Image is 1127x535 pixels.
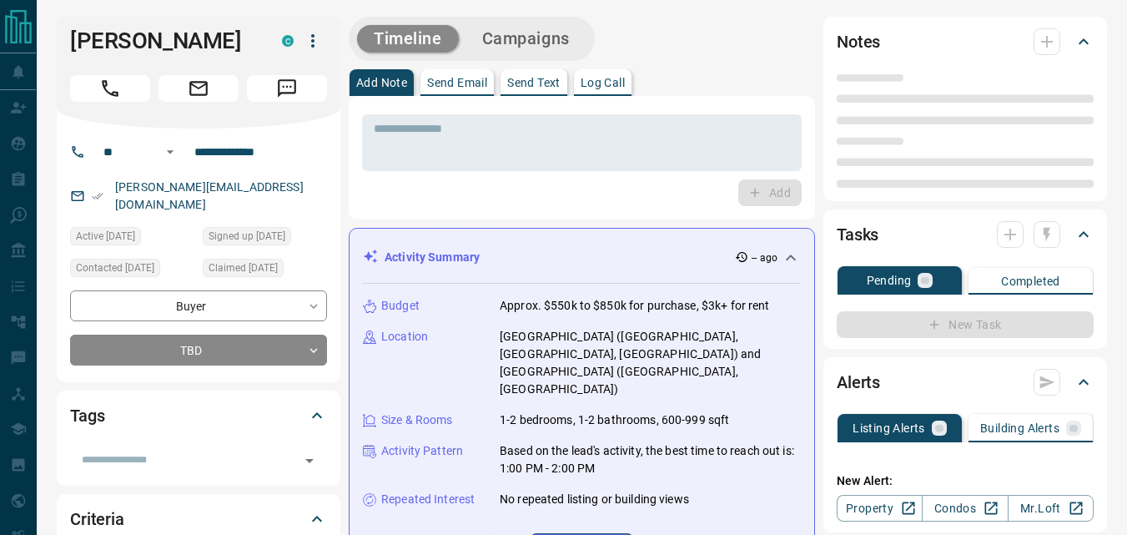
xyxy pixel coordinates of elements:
[500,328,801,398] p: [GEOGRAPHIC_DATA] ([GEOGRAPHIC_DATA], [GEOGRAPHIC_DATA], [GEOGRAPHIC_DATA]) and [GEOGRAPHIC_DATA]...
[465,25,586,53] button: Campaigns
[381,411,453,429] p: Size & Rooms
[837,221,878,248] h2: Tasks
[500,297,770,315] p: Approx. $550k to $850k for purchase, $3k+ for rent
[385,249,480,266] p: Activity Summary
[70,396,327,436] div: Tags
[867,275,912,286] p: Pending
[76,228,135,245] span: Active [DATE]
[1001,275,1060,287] p: Completed
[158,75,239,102] span: Email
[381,297,420,315] p: Budget
[356,77,407,88] p: Add Note
[837,362,1094,402] div: Alerts
[837,369,880,396] h2: Alerts
[282,35,294,47] div: condos.ca
[507,77,561,88] p: Send Text
[853,422,925,434] p: Listing Alerts
[70,506,124,532] h2: Criteria
[298,449,321,472] button: Open
[70,335,327,366] div: TBD
[837,472,1094,490] p: New Alert:
[500,491,689,508] p: No repeated listing or building views
[922,495,1008,522] a: Condos
[70,75,150,102] span: Call
[837,495,923,522] a: Property
[160,142,180,162] button: Open
[76,260,154,276] span: Contacted [DATE]
[357,25,459,53] button: Timeline
[363,242,801,273] div: Activity Summary-- ago
[752,250,777,265] p: -- ago
[427,77,487,88] p: Send Email
[203,227,327,250] div: Thu Oct 22 2020
[92,190,103,202] svg: Email Verified
[209,260,278,276] span: Claimed [DATE]
[381,491,475,508] p: Repeated Interest
[70,227,194,250] div: Fri Oct 10 2025
[837,215,1094,255] div: Tasks
[70,290,327,321] div: Buyer
[980,422,1059,434] p: Building Alerts
[581,77,625,88] p: Log Call
[70,28,257,54] h1: [PERSON_NAME]
[500,411,729,429] p: 1-2 bedrooms, 1-2 bathrooms, 600-999 sqft
[115,180,304,211] a: [PERSON_NAME][EMAIL_ADDRESS][DOMAIN_NAME]
[837,28,880,55] h2: Notes
[500,442,801,477] p: Based on the lead's activity, the best time to reach out is: 1:00 PM - 2:00 PM
[70,259,194,282] div: Fri Oct 10 2025
[381,328,428,346] p: Location
[203,259,327,282] div: Fri Oct 10 2025
[209,228,285,245] span: Signed up [DATE]
[1008,495,1094,522] a: Mr.Loft
[247,75,327,102] span: Message
[837,22,1094,62] div: Notes
[70,402,104,429] h2: Tags
[381,442,463,460] p: Activity Pattern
